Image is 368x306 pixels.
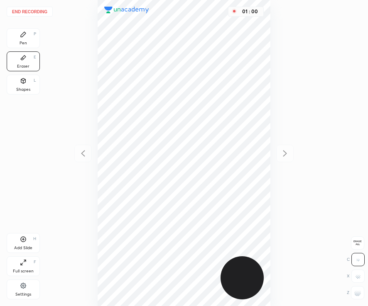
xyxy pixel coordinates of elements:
div: Add Slide [14,246,32,250]
div: Shapes [16,87,30,92]
img: logo.38c385cc.svg [104,7,149,13]
div: Pen [20,41,27,45]
div: P [34,32,36,36]
div: C [347,253,365,266]
div: Full screen [13,269,34,273]
span: Erase all [351,240,364,246]
div: L [34,78,36,83]
div: Settings [15,292,31,296]
button: End recording [7,7,53,17]
div: Z [347,286,364,299]
div: E [34,55,36,59]
div: 01 : 00 [240,9,260,15]
div: H [33,237,36,241]
div: Eraser [17,64,29,68]
div: F [34,260,36,264]
div: X [347,270,365,283]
